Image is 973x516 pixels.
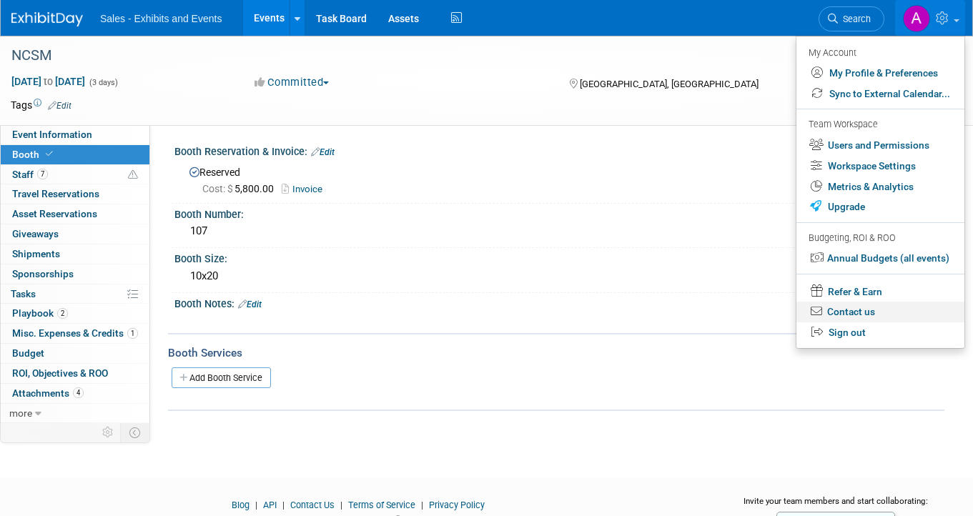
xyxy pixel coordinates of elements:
a: Edit [48,101,71,111]
span: Sponsorships [12,268,74,279]
span: Giveaways [12,228,59,239]
div: Booth Size: [174,248,944,266]
span: Potential Scheduling Conflict -- at least one attendee is tagged in another overlapping event. [128,169,138,182]
a: Workspace Settings [796,156,964,177]
img: Alexandra Horne [903,5,930,32]
div: 10x20 [185,265,934,287]
a: Annual Budgets (all events) [796,248,964,269]
a: Asset Reservations [1,204,149,224]
span: Booth [12,149,56,160]
span: 2 [57,308,68,319]
div: Booth Number: [174,204,944,222]
a: Sponsorships [1,264,149,284]
a: Playbook2 [1,304,149,323]
span: Travel Reservations [12,188,99,199]
span: | [252,500,261,510]
div: Budgeting, ROI & ROO [809,231,950,246]
a: Invoice [282,184,330,194]
span: | [337,500,346,510]
a: My Profile & Preferences [796,63,964,84]
a: Tasks [1,284,149,304]
a: Blog [232,500,250,510]
span: Staff [12,169,48,180]
span: more [9,407,32,419]
div: Booth Services [168,345,944,361]
img: ExhibitDay [11,12,83,26]
span: Shipments [12,248,60,259]
span: Playbook [12,307,68,319]
span: Sales - Exhibits and Events [100,13,222,24]
span: Tasks [11,288,36,299]
span: [GEOGRAPHIC_DATA], [GEOGRAPHIC_DATA] [580,79,759,89]
span: Misc. Expenses & Credits [12,327,138,339]
a: Staff7 [1,165,149,184]
a: Sign out [796,322,964,343]
a: Edit [238,299,262,309]
span: 7 [37,169,48,179]
div: Reserved [185,162,934,197]
span: 4 [73,387,84,398]
a: Privacy Policy [429,500,485,510]
a: Add Booth Service [172,367,271,388]
td: Toggle Event Tabs [121,423,150,442]
a: Event Information [1,125,149,144]
a: ROI, Objectives & ROO [1,364,149,383]
div: Booth Reservation & Invoice: [174,141,944,159]
a: Attachments4 [1,384,149,403]
span: 1 [127,328,138,339]
a: Edit [311,147,335,157]
span: (3 days) [88,78,118,87]
a: API [263,500,277,510]
i: Booth reservation complete [46,150,53,158]
div: Booth Notes: [174,293,944,312]
a: Metrics & Analytics [796,177,964,197]
a: Terms of Service [348,500,415,510]
a: Upgrade [796,197,964,217]
a: Search [819,6,884,31]
a: Misc. Expenses & Credits1 [1,324,149,343]
span: Attachments [12,387,84,399]
a: Shipments [1,244,149,264]
a: Users and Permissions [796,135,964,156]
button: Committed [250,75,335,90]
div: 107 [185,220,934,242]
a: Travel Reservations [1,184,149,204]
span: to [41,76,55,87]
td: Tags [11,98,71,112]
span: | [279,500,288,510]
a: Refer & Earn [796,280,964,302]
span: Search [838,14,871,24]
a: Contact us [796,302,964,322]
span: | [418,500,427,510]
span: ROI, Objectives & ROO [12,367,108,379]
span: [DATE] [DATE] [11,75,86,88]
a: more [1,404,149,423]
span: Cost: $ [202,183,234,194]
a: Contact Us [290,500,335,510]
a: Giveaways [1,224,149,244]
div: NCSM [6,43,865,69]
span: Asset Reservations [12,208,97,219]
a: Sync to External Calendar... [796,84,964,104]
a: Booth [1,145,149,164]
div: My Account [809,44,950,61]
span: 5,800.00 [202,183,280,194]
a: Budget [1,344,149,363]
div: Team Workspace [809,117,950,133]
span: Event Information [12,129,92,140]
td: Personalize Event Tab Strip [96,423,121,442]
span: Budget [12,347,44,359]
